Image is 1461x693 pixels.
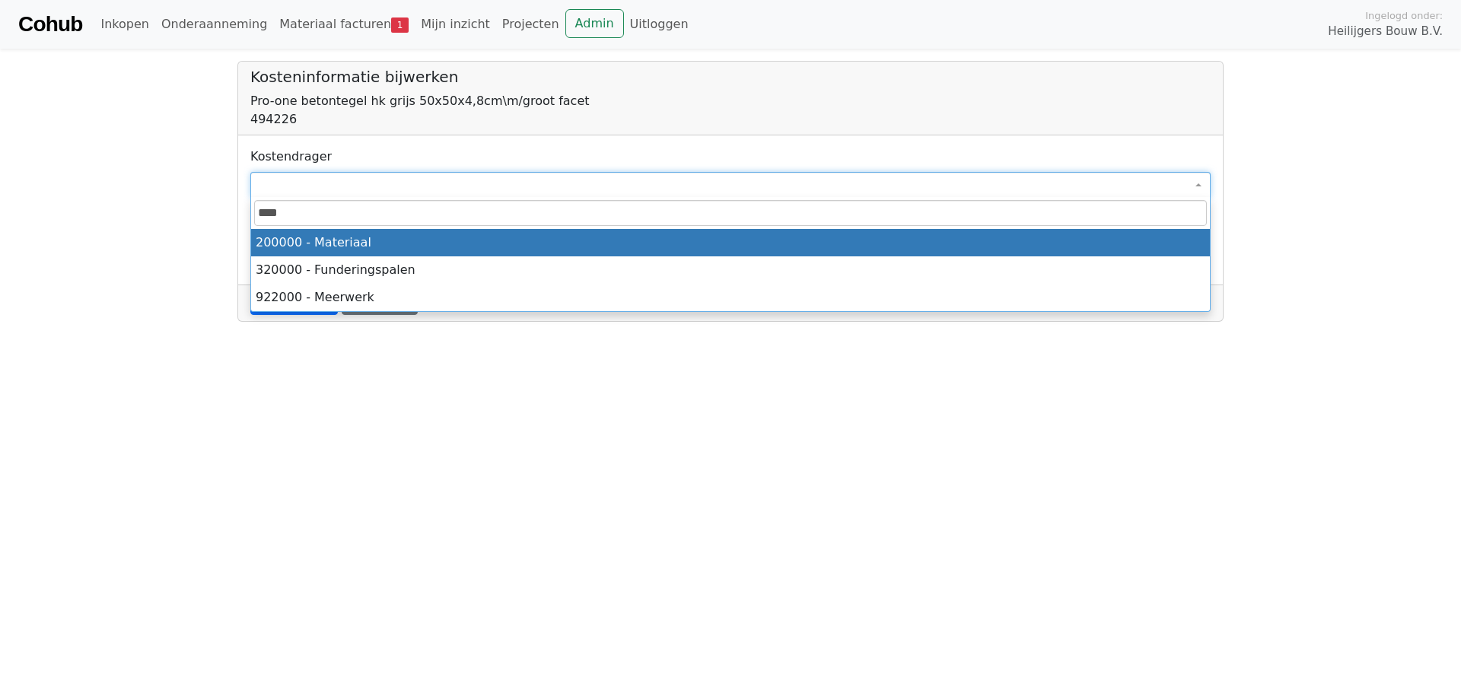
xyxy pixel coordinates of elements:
a: Projecten [496,9,565,40]
li: 320000 - Funderingspalen [251,256,1210,284]
span: 1 [391,17,409,33]
span: Ingelogd onder: [1365,8,1443,23]
a: Mijn inzicht [415,9,496,40]
a: Materiaal facturen1 [273,9,415,40]
li: 922000 - Meerwerk [251,284,1210,311]
a: Cohub [18,6,82,43]
div: Pro-one betontegel hk grijs 50x50x4,8cm\m/groot facet [250,92,1211,110]
a: Inkopen [94,9,154,40]
h5: Kosteninformatie bijwerken [250,68,1211,86]
li: 200000 - Materiaal [251,229,1210,256]
a: Onderaanneming [155,9,273,40]
a: Admin [565,9,624,38]
label: Kostendrager [250,148,332,166]
a: Uitloggen [624,9,695,40]
div: 494226 [250,110,1211,129]
span: Heilijgers Bouw B.V. [1328,23,1443,40]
